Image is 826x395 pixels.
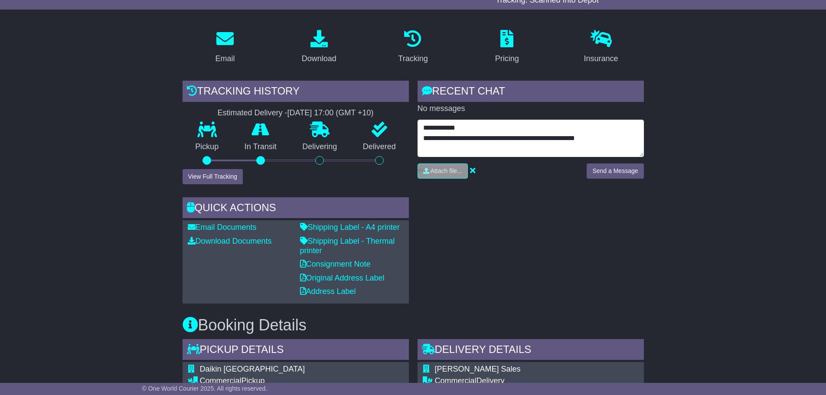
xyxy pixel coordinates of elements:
div: Delivery [435,376,602,386]
div: Download [302,53,336,65]
p: No messages [418,104,644,114]
span: Commercial [200,376,242,385]
div: Pickup [200,376,367,386]
span: Daikin [GEOGRAPHIC_DATA] [200,365,305,373]
div: RECENT CHAT [418,81,644,104]
button: Send a Message [587,163,643,179]
p: In Transit [232,142,290,152]
div: Quick Actions [183,197,409,221]
div: Pricing [495,53,519,65]
p: Delivered [350,142,409,152]
p: Pickup [183,142,232,152]
div: Tracking history [183,81,409,104]
span: © One World Courier 2025. All rights reserved. [142,385,268,392]
p: Delivering [290,142,350,152]
div: Delivery Details [418,339,644,362]
div: Insurance [584,53,618,65]
a: Email [209,27,240,68]
a: Shipping Label - A4 printer [300,223,400,232]
div: [DATE] 17:00 (GMT +10) [287,108,374,118]
a: Shipping Label - Thermal printer [300,237,395,255]
div: Tracking [398,53,428,65]
a: Download Documents [188,237,272,245]
button: View Full Tracking [183,169,243,184]
a: Insurance [578,27,624,68]
a: Address Label [300,287,356,296]
a: Email Documents [188,223,257,232]
h3: Booking Details [183,317,644,334]
div: Pickup Details [183,339,409,362]
a: Tracking [392,27,433,68]
span: Commercial [435,376,477,385]
a: Original Address Label [300,274,385,282]
a: Consignment Note [300,260,371,268]
span: [PERSON_NAME] Sales [435,365,521,373]
div: Email [215,53,235,65]
a: Download [296,27,342,68]
div: Estimated Delivery - [183,108,409,118]
a: Pricing [490,27,525,68]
